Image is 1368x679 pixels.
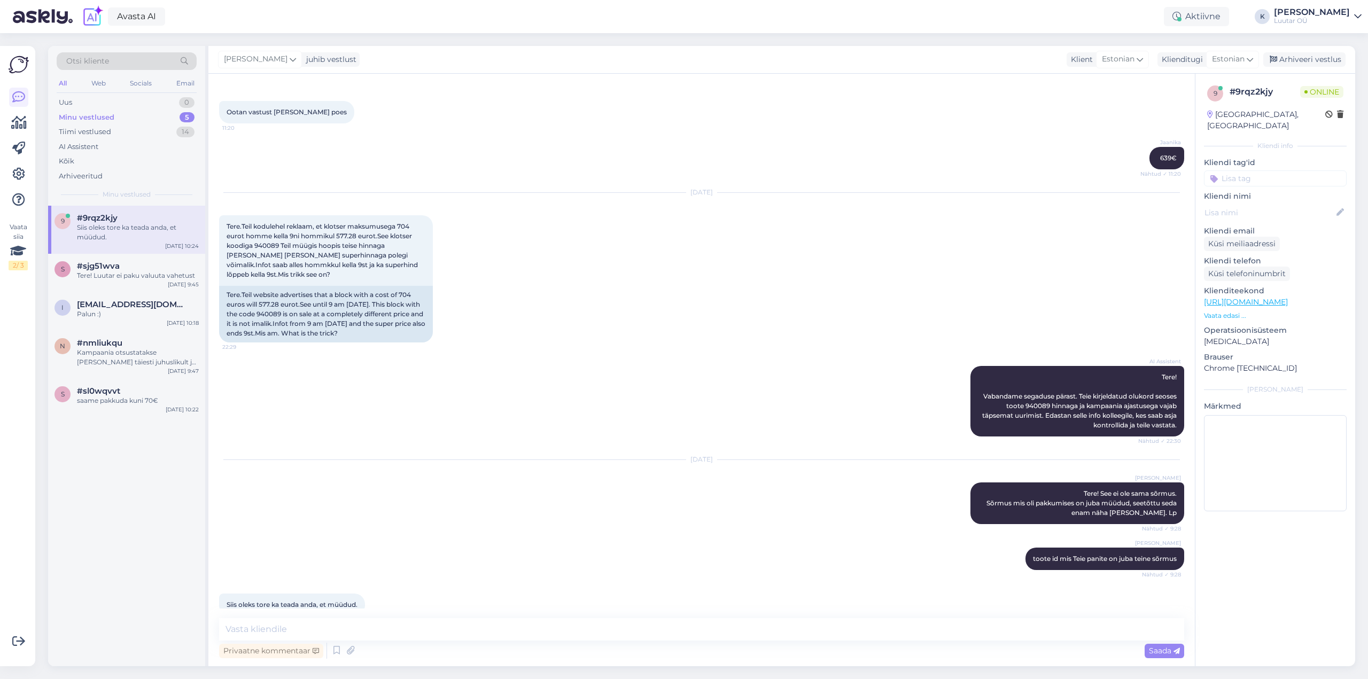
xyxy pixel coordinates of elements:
[168,280,199,288] div: [DATE] 9:45
[179,97,195,108] div: 0
[57,76,69,90] div: All
[1204,207,1334,218] input: Lisa nimi
[1300,86,1343,98] span: Online
[1204,401,1347,412] p: Märkmed
[1204,363,1347,374] p: Chrome [TECHNICAL_ID]
[224,53,287,65] span: [PERSON_NAME]
[166,405,199,413] div: [DATE] 10:22
[1274,8,1350,17] div: [PERSON_NAME]
[61,390,65,398] span: s
[108,7,165,26] a: Avasta AI
[168,367,199,375] div: [DATE] 9:47
[103,190,151,199] span: Minu vestlused
[1255,9,1270,24] div: K
[77,348,199,367] div: Kampaania otsustatakse [PERSON_NAME] täiesti juhuslikult ja kuupäeva ei planeerita. See otsus, et...
[77,309,199,319] div: Palun :)
[77,213,118,223] span: #9rqz2kjy
[165,242,199,250] div: [DATE] 10:24
[219,644,323,658] div: Privaatne kommentaar
[1160,154,1177,162] span: 639€
[1204,285,1347,296] p: Klienditeekond
[1274,17,1350,25] div: Luutar OÜ
[1204,170,1347,186] input: Lisa tag
[1212,53,1245,65] span: Estonian
[1140,170,1181,178] span: Nähtud ✓ 11:20
[77,300,188,309] span: Iriina570@gmail.com
[1204,311,1347,321] p: Vaata edasi ...
[77,271,199,280] div: Tere! Luutar ei paku valuuta vahetust
[1141,357,1181,365] span: AI Assistent
[1135,539,1181,547] span: [PERSON_NAME]
[77,338,122,348] span: #nmliukqu
[222,343,262,351] span: 22:29
[61,265,65,273] span: s
[1141,138,1181,146] span: Jaanika
[89,76,108,90] div: Web
[1141,571,1181,579] span: Nähtud ✓ 9:28
[174,76,197,90] div: Email
[59,112,114,123] div: Minu vestlused
[302,54,356,65] div: juhib vestlust
[219,286,433,342] div: Tere.Teil website advertises that a block with a cost of 704 euros will 577.28 eurot.See until 9 ...
[1204,325,1347,336] p: Operatsioonisüsteem
[1204,267,1290,281] div: Küsi telefoninumbrit
[219,188,1184,197] div: [DATE]
[1138,437,1181,445] span: Nähtud ✓ 22:30
[77,386,120,396] span: #sl0wqvvt
[66,56,109,67] span: Otsi kliente
[1164,7,1229,26] div: Aktiivne
[61,303,64,311] span: I
[59,97,72,108] div: Uus
[59,127,111,137] div: Tiimi vestlused
[1204,297,1288,307] a: [URL][DOMAIN_NAME]
[1230,85,1300,98] div: # 9rqz2kjy
[227,222,419,278] span: Tere.Teil kodulehel reklaam, et klotser maksumusega 704 eurot homme kella 9ni hommikul 577.28 eur...
[1149,646,1180,655] span: Saada
[128,76,154,90] div: Socials
[219,455,1184,464] div: [DATE]
[1204,255,1347,267] p: Kliendi telefon
[1141,525,1181,533] span: Nähtud ✓ 9:28
[1263,52,1346,67] div: Arhiveeri vestlus
[77,223,199,242] div: Siis oleks tore ka teada anda, et müüdud.
[1214,89,1217,97] span: 9
[1157,54,1203,65] div: Klienditugi
[180,112,195,123] div: 5
[1033,555,1177,563] span: toote id mis Teie panite on juba teine sõrmus
[61,217,65,225] span: 9
[1204,237,1280,251] div: Küsi meiliaadressi
[9,54,29,75] img: Askly Logo
[81,5,104,28] img: explore-ai
[59,156,74,167] div: Kõik
[9,261,28,270] div: 2 / 3
[77,261,120,271] span: #sjg51wva
[1067,54,1093,65] div: Klient
[9,222,28,270] div: Vaata siia
[1204,225,1347,237] p: Kliendi email
[167,319,199,327] div: [DATE] 10:18
[1204,352,1347,363] p: Brauser
[986,489,1178,517] span: Tere! See ei ole sama sõrmus. Sõrmus mis oli pakkumises on juba müüdud, seetõttu seda enam näha [...
[222,124,262,132] span: 11:20
[77,396,199,405] div: saame pakkuda kuni 70€
[1102,53,1134,65] span: Estonian
[227,108,347,116] span: Ootan vastust [PERSON_NAME] poes
[1204,191,1347,202] p: Kliendi nimi
[1207,109,1325,131] div: [GEOGRAPHIC_DATA], [GEOGRAPHIC_DATA]
[1274,8,1362,25] a: [PERSON_NAME]Luutar OÜ
[227,600,357,608] span: Siis oleks tore ka teada anda, et müüdud.
[60,342,65,350] span: n
[59,142,98,152] div: AI Assistent
[1135,474,1181,482] span: [PERSON_NAME]
[59,171,103,182] div: Arhiveeritud
[1204,385,1347,394] div: [PERSON_NAME]
[1204,157,1347,168] p: Kliendi tag'id
[176,127,195,137] div: 14
[1204,141,1347,151] div: Kliendi info
[1204,336,1347,347] p: [MEDICAL_DATA]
